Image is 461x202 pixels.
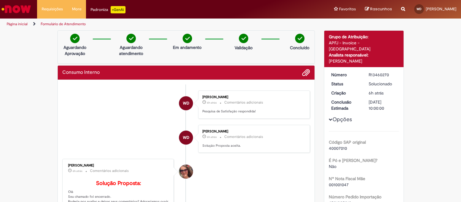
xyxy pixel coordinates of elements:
span: 6h atrás [73,169,82,173]
div: 29/08/2025 00:22:18 [369,90,397,96]
b: Nº Nota Fiscal Mãe [329,176,365,181]
h2: Consumo Interno Histórico de tíquete [62,70,100,75]
div: Grupo de Atribuição: [329,34,399,40]
span: [PERSON_NAME] [426,6,456,12]
time: 29/08/2025 00:52:37 [207,135,217,139]
div: Tayna Narciso De Lima [179,165,193,179]
b: Número Pedido Importação [329,194,381,200]
span: WD [183,96,189,111]
span: Não [329,164,336,169]
p: +GenAi [111,6,126,13]
dt: Número [327,72,364,78]
p: Solução Proposta aceita. [202,143,304,148]
span: WD [417,7,421,11]
b: É Pó e [PERSON_NAME]? [329,158,377,163]
a: Página inicial [7,22,28,26]
div: Analista responsável: [329,52,399,58]
p: Aguardando atendimento [116,44,146,56]
div: Padroniza [91,6,126,13]
p: Concluído [290,45,309,51]
div: [DATE] 10:00:00 [369,99,397,111]
p: Aguardando Aprovação [60,44,90,56]
ul: Trilhas de página [5,19,303,30]
img: ServiceNow [1,3,32,15]
dt: Conclusão Estimada [327,99,364,111]
span: WD [183,130,189,145]
p: Validação [235,45,253,51]
span: 6h atrás [207,101,217,104]
dt: Criação [327,90,364,96]
div: WENDEL DOUGLAS [179,96,193,110]
small: Comentários adicionais [90,168,129,173]
time: 29/08/2025 00:22:18 [369,90,384,96]
span: 001001047 [329,182,349,187]
div: APFJ - Invoice - [GEOGRAPHIC_DATA] [329,40,399,52]
span: More [72,6,81,12]
div: Solucionado [369,81,397,87]
p: Pesquisa de Satisfação respondida! [202,109,304,114]
img: check-circle-green.png [183,34,192,43]
p: Em andamento [173,44,201,50]
div: [PERSON_NAME] [202,130,304,133]
a: Rascunhos [365,6,392,12]
div: [PERSON_NAME] [202,95,304,99]
img: check-circle-green.png [239,34,248,43]
img: check-circle-green.png [295,34,304,43]
span: Favoritos [339,6,356,12]
span: 40007010 [329,146,347,151]
span: 6h atrás [369,90,384,96]
div: WENDEL DOUGLAS [179,131,193,145]
img: check-circle-green.png [126,34,136,43]
a: Formulário de Atendimento [41,22,86,26]
time: 29/08/2025 00:52:45 [207,101,217,104]
div: [PERSON_NAME] [68,164,169,167]
span: Rascunhos [370,6,392,12]
b: Solução Proposta: [96,180,141,187]
span: Requisições [42,6,63,12]
button: Adicionar anexos [302,69,310,77]
div: R13460270 [369,72,397,78]
small: Comentários adicionais [224,100,263,105]
dt: Status [327,81,364,87]
div: [PERSON_NAME] [329,58,399,64]
span: 6h atrás [207,135,217,139]
time: 29/08/2025 00:41:11 [73,169,82,173]
b: Código SAP original [329,139,366,145]
img: check-circle-green.png [70,34,80,43]
small: Comentários adicionais [224,134,263,139]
